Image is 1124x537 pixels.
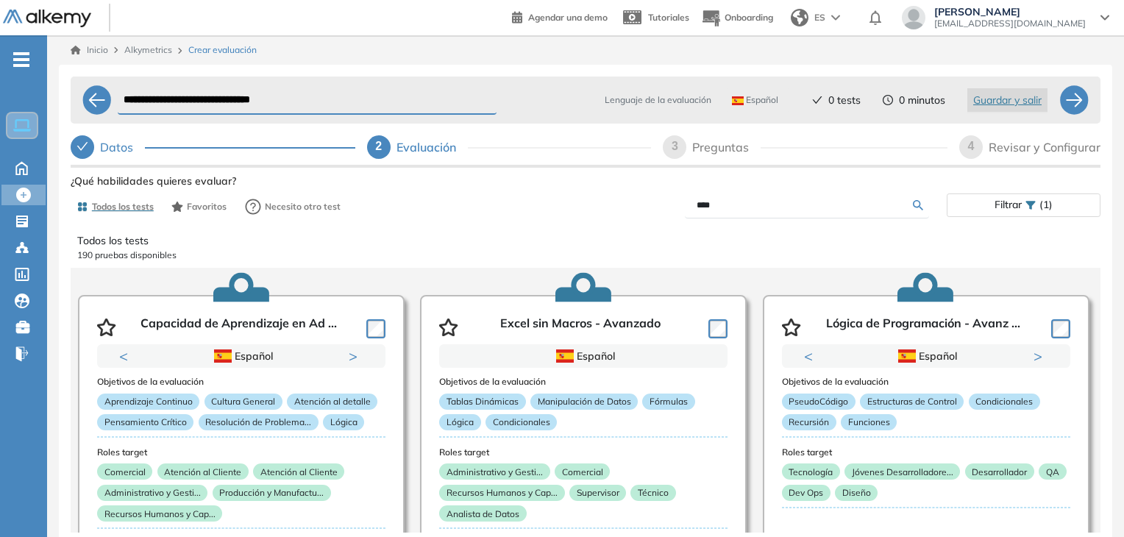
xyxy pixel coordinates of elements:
p: Estructuras de Control [860,394,964,410]
p: Capacidad de Aprendizaje en Ad ... [140,316,337,338]
p: Atención al detalle [287,394,377,410]
button: Previous [804,349,819,363]
h3: Objetivos de la evaluación [97,377,385,387]
img: arrow [831,15,840,21]
p: Fórmulas [642,394,694,410]
span: Necesito otro test [265,200,341,213]
p: Jóvenes Desarrolladore... [844,463,960,480]
span: 4 [968,140,975,152]
button: 2 [932,368,944,370]
p: Lógica [323,414,364,430]
p: Resolución de Problema... [199,414,319,430]
div: Widget de chat [1050,466,1124,537]
img: ESP [556,349,574,363]
p: Tecnología [782,463,840,480]
iframe: Chat Widget [1050,466,1124,537]
p: Comercial [97,463,152,480]
span: clock-circle [883,95,893,105]
p: Manipulación de Datos [530,394,638,410]
span: ES [814,11,825,24]
p: Pensamiento Crítico [97,414,193,430]
div: Preguntas [692,135,761,159]
p: PseudoCódigo [782,394,856,410]
span: 2 [375,140,382,152]
p: Desarrollador [965,463,1034,480]
button: 1 [224,368,241,370]
a: Inicio [71,43,108,57]
span: 0 minutos [899,93,945,108]
img: ESP [214,349,232,363]
div: Evaluación [396,135,468,159]
p: Dev Ops [782,485,830,501]
div: Revisar y Configurar [989,135,1100,159]
img: ESP [732,96,744,105]
p: Comercial [555,463,610,480]
div: 3Preguntas [663,135,947,159]
span: [EMAIL_ADDRESS][DOMAIN_NAME] [934,18,1086,29]
img: Logo [3,10,91,28]
p: Técnico [630,485,675,501]
button: Next [349,349,363,363]
span: 0 tests [828,93,861,108]
p: 190 pruebas disponibles [77,249,1094,262]
button: 2 [247,368,259,370]
div: Español [491,348,676,364]
h3: Objetivos de la evaluación [439,377,728,387]
span: Alkymetrics [124,44,172,55]
p: Supervisor [569,485,626,501]
span: Onboarding [725,12,773,23]
p: Recursos Humanos y Cap... [97,505,222,522]
button: 1 [908,368,926,370]
p: Condicionales [485,414,557,430]
p: Atención al Cliente [253,463,344,480]
p: Lógica [439,414,480,430]
i: - [13,58,29,61]
p: Cultura General [204,394,282,410]
p: Tablas Dinámicas [439,394,525,410]
span: Agendar una demo [528,12,608,23]
p: Atención al Cliente [157,463,249,480]
span: [PERSON_NAME] [934,6,1086,18]
h3: Roles target [97,447,385,458]
button: Onboarding [701,2,773,34]
button: Previous [119,349,134,363]
span: ¿Qué habilidades quieres evaluar? [71,174,236,189]
p: Recursión [782,414,836,430]
p: Administrativo y Gesti... [439,463,549,480]
p: Analista de Datos [439,505,526,522]
button: Next [1034,349,1048,363]
button: Favoritos [166,194,232,219]
p: Producción y Manufactu... [213,485,331,501]
button: Necesito otro test [238,192,347,221]
div: 4Revisar y Configurar [959,135,1100,159]
a: Agendar una demo [512,7,608,25]
span: Lenguaje de la evaluación [605,93,711,107]
div: Español [834,348,1019,364]
p: Excel sin Macros - Avanzado [500,316,661,338]
span: Tutoriales [648,12,689,23]
p: QA [1039,463,1066,480]
button: Todos los tests [71,194,160,219]
p: Administrativo y Gesti... [97,485,207,501]
h3: Roles target [439,447,728,458]
span: (1) [1039,194,1053,216]
div: Datos [100,135,145,159]
img: world [791,9,808,26]
p: Condicionales [969,394,1040,410]
span: check [812,95,822,105]
span: 3 [672,140,678,152]
div: Español [149,348,334,364]
p: Lógica de Programación - Avanz ... [826,316,1020,338]
img: ESP [898,349,916,363]
p: Aprendizaje Continuo [97,394,199,410]
span: Todos los tests [92,200,154,213]
p: Diseño [835,485,878,501]
span: Español [732,94,778,106]
h3: Roles target [782,447,1070,458]
p: Funciones [841,414,897,430]
p: Recursos Humanos y Cap... [439,485,564,501]
span: Guardar y salir [973,92,1042,108]
span: Favoritos [187,200,227,213]
h3: Objetivos de la evaluación [782,377,1070,387]
div: Datos [71,135,355,159]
